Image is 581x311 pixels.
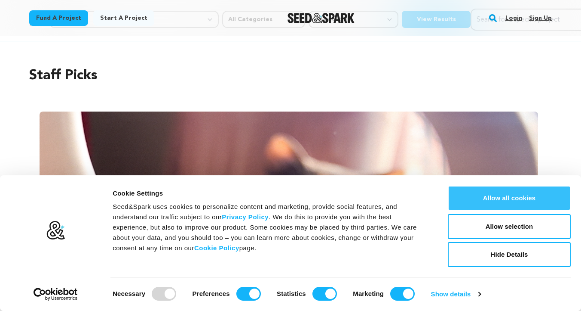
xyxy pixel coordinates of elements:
[46,221,65,240] img: logo
[29,10,88,26] a: Fund a project
[431,288,481,301] a: Show details
[222,213,269,221] a: Privacy Policy
[529,11,552,25] a: Sign up
[505,11,522,25] a: Login
[287,13,355,23] img: Seed&Spark Logo Dark Mode
[194,244,239,252] a: Cookie Policy
[448,242,571,267] button: Hide Details
[277,290,306,297] strong: Statistics
[113,290,145,297] strong: Necessary
[29,65,552,86] h2: Staff Picks
[353,290,384,297] strong: Marketing
[113,188,428,199] div: Cookie Settings
[193,290,230,297] strong: Preferences
[113,202,428,253] div: Seed&Spark uses cookies to personalize content and marketing, provide social features, and unders...
[448,186,571,211] button: Allow all cookies
[448,214,571,239] button: Allow selection
[18,288,93,301] a: Usercentrics Cookiebot - opens in a new window
[287,13,355,23] a: Seed&Spark Homepage
[93,10,154,26] a: Start a project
